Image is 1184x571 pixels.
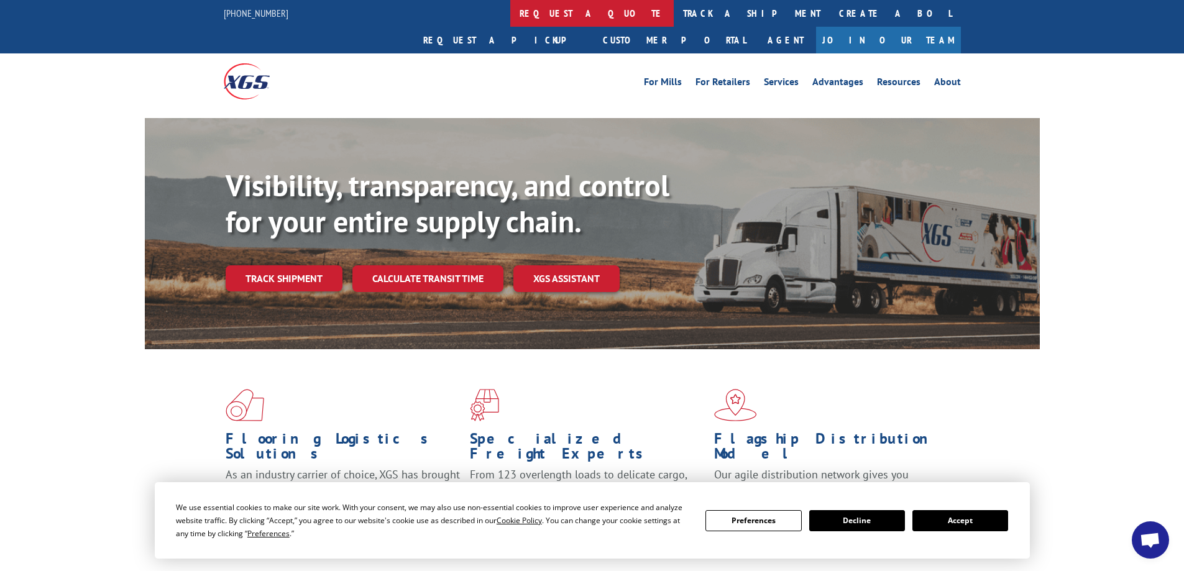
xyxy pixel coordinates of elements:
[912,510,1008,531] button: Accept
[226,389,264,421] img: xgs-icon-total-supply-chain-intelligence-red
[809,510,905,531] button: Decline
[470,389,499,421] img: xgs-icon-focused-on-flooring-red
[934,77,961,91] a: About
[155,482,1030,559] div: Cookie Consent Prompt
[414,27,594,53] a: Request a pickup
[497,515,542,526] span: Cookie Policy
[714,467,943,496] span: Our agile distribution network gives you nationwide inventory management on demand.
[594,27,755,53] a: Customer Portal
[1132,521,1169,559] a: Open chat
[226,431,461,467] h1: Flooring Logistics Solutions
[644,77,682,91] a: For Mills
[470,431,705,467] h1: Specialized Freight Experts
[816,27,961,53] a: Join Our Team
[812,77,863,91] a: Advantages
[755,27,816,53] a: Agent
[226,265,342,291] a: Track shipment
[714,389,757,421] img: xgs-icon-flagship-distribution-model-red
[695,77,750,91] a: For Retailers
[176,501,691,540] div: We use essential cookies to make our site work. With your consent, we may also use non-essential ...
[247,528,290,539] span: Preferences
[764,77,799,91] a: Services
[470,467,705,523] p: From 123 overlength loads to delicate cargo, our experienced staff knows the best way to move you...
[352,265,503,292] a: Calculate transit time
[226,467,460,511] span: As an industry carrier of choice, XGS has brought innovation and dedication to flooring logistics...
[513,265,620,292] a: XGS ASSISTANT
[877,77,920,91] a: Resources
[224,7,288,19] a: [PHONE_NUMBER]
[705,510,801,531] button: Preferences
[714,431,949,467] h1: Flagship Distribution Model
[226,166,669,240] b: Visibility, transparency, and control for your entire supply chain.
